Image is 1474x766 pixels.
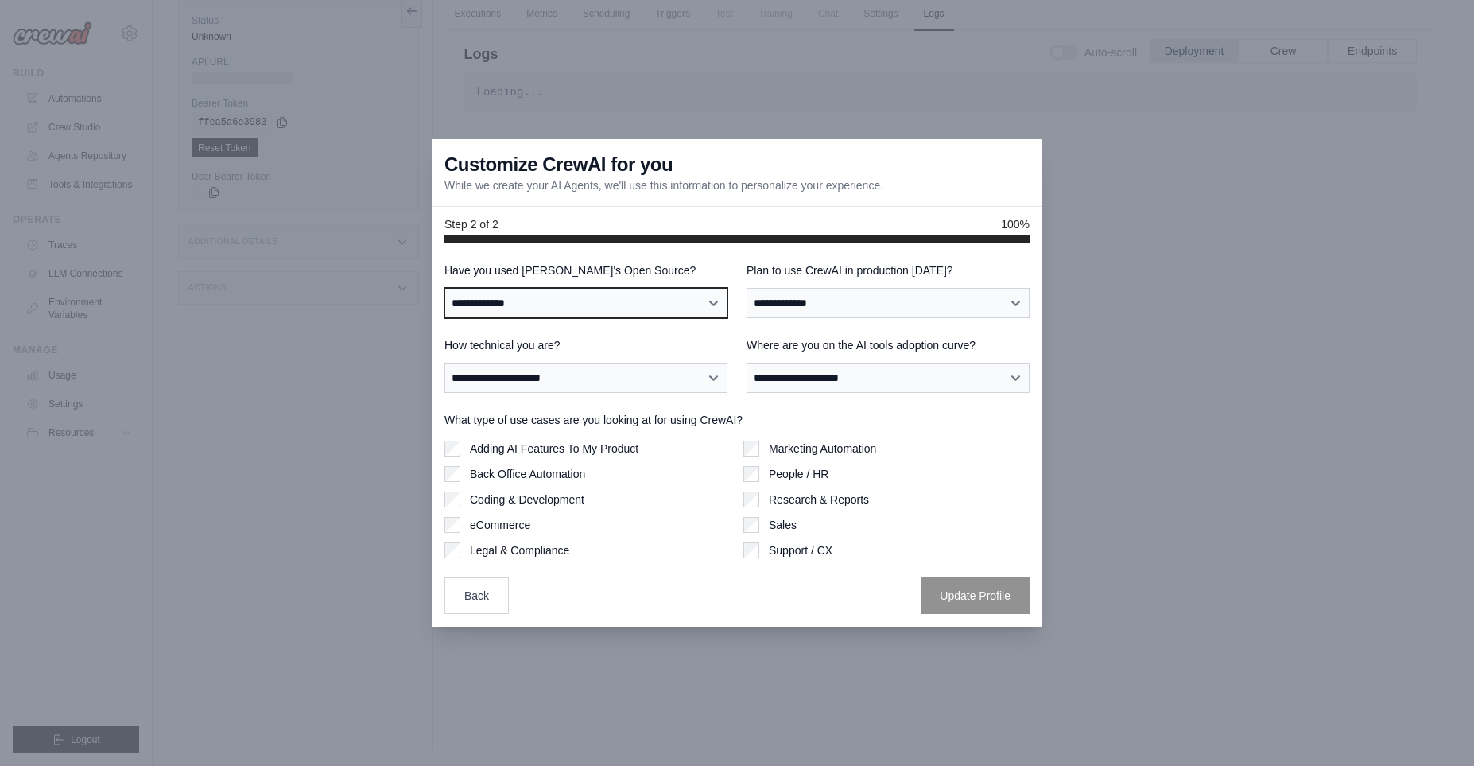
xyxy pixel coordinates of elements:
[470,517,530,533] label: eCommerce
[1001,216,1030,232] span: 100%
[470,542,569,558] label: Legal & Compliance
[444,262,727,278] label: Have you used [PERSON_NAME]'s Open Source?
[769,542,832,558] label: Support / CX
[769,441,876,457] label: Marketing Automation
[444,152,673,177] h3: Customize CrewAI for you
[444,577,509,614] button: Back
[769,492,869,507] label: Research & Reports
[747,262,1030,278] label: Plan to use CrewAI in production [DATE]?
[1394,690,1474,766] iframe: Chat Widget
[470,466,585,482] label: Back Office Automation
[921,577,1030,614] button: Update Profile
[444,216,498,232] span: Step 2 of 2
[444,412,1030,428] label: What type of use cases are you looking at for using CrewAI?
[444,177,883,193] p: While we create your AI Agents, we'll use this information to personalize your experience.
[444,337,727,353] label: How technical you are?
[769,466,828,482] label: People / HR
[470,441,638,457] label: Adding AI Features To My Product
[470,492,584,507] label: Coding & Development
[747,337,1030,353] label: Where are you on the AI tools adoption curve?
[769,517,797,533] label: Sales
